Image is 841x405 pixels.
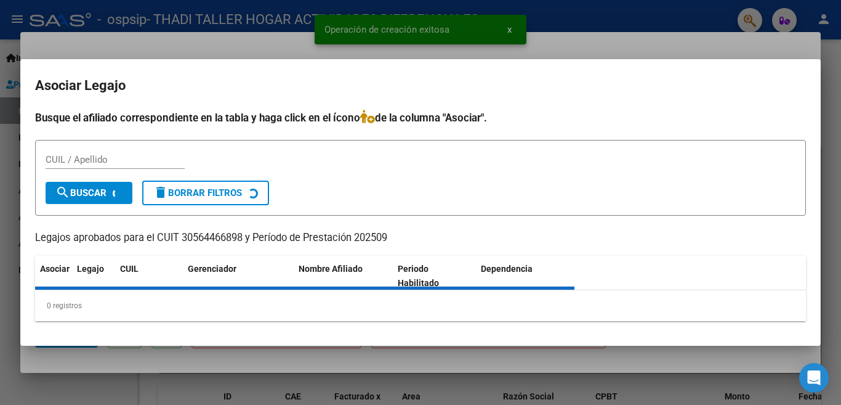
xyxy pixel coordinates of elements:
span: Asociar [40,264,70,274]
mat-icon: delete [153,185,168,200]
span: CUIL [120,264,139,274]
span: Dependencia [481,264,533,274]
div: Open Intercom Messenger [799,363,829,393]
datatable-header-cell: Dependencia [476,256,575,297]
span: Periodo Habilitado [398,264,439,288]
span: Buscar [55,187,107,198]
datatable-header-cell: Asociar [35,256,72,297]
mat-icon: search [55,185,70,200]
datatable-header-cell: Nombre Afiliado [294,256,393,297]
span: Nombre Afiliado [299,264,363,274]
div: 0 registros [35,290,806,321]
span: Gerenciador [188,264,236,274]
p: Legajos aprobados para el CUIT 30564466898 y Período de Prestación 202509 [35,231,806,246]
h2: Asociar Legajo [35,74,806,97]
datatable-header-cell: Legajo [72,256,115,297]
span: Borrar Filtros [153,187,242,198]
button: Borrar Filtros [142,181,269,205]
h4: Busque el afiliado correspondiente en la tabla y haga click en el ícono de la columna "Asociar". [35,110,806,126]
span: Legajo [77,264,104,274]
datatable-header-cell: CUIL [115,256,183,297]
button: Buscar [46,182,132,204]
datatable-header-cell: Periodo Habilitado [393,256,476,297]
datatable-header-cell: Gerenciador [183,256,294,297]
